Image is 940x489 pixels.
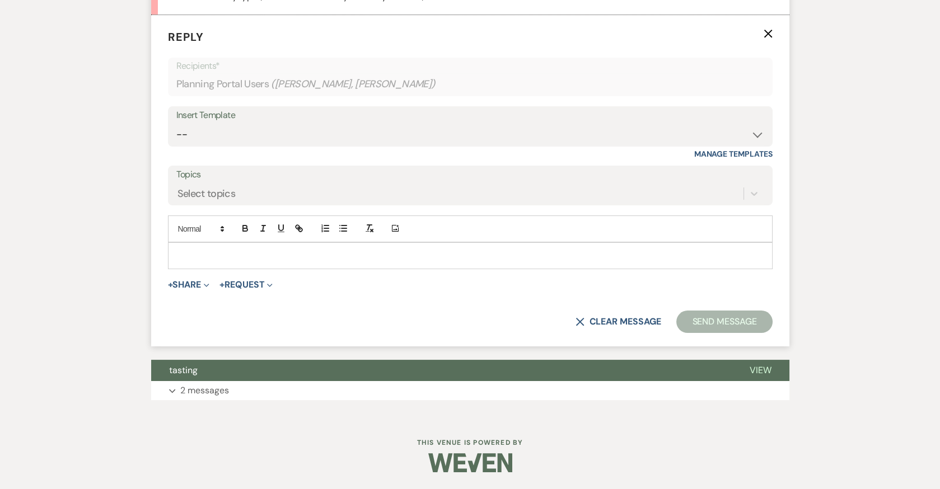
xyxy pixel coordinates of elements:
[151,381,789,400] button: 2 messages
[219,280,273,289] button: Request
[428,443,512,482] img: Weven Logo
[169,364,198,376] span: tasting
[151,360,732,381] button: tasting
[177,186,236,201] div: Select topics
[676,311,772,333] button: Send Message
[176,59,764,73] p: Recipients*
[176,107,764,124] div: Insert Template
[750,364,771,376] span: View
[180,383,229,398] p: 2 messages
[271,77,436,92] span: ( [PERSON_NAME], [PERSON_NAME] )
[168,280,210,289] button: Share
[576,317,661,326] button: Clear message
[168,280,173,289] span: +
[176,73,764,95] div: Planning Portal Users
[694,149,773,159] a: Manage Templates
[168,30,204,44] span: Reply
[219,280,225,289] span: +
[732,360,789,381] button: View
[176,167,764,183] label: Topics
